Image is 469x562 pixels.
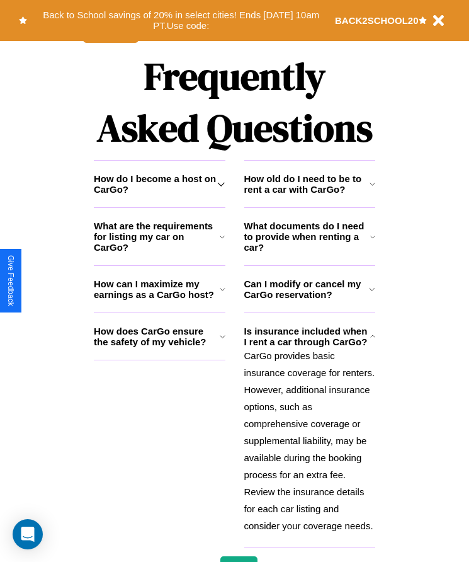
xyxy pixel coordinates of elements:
h1: Frequently Asked Questions [94,44,375,160]
p: CarGo provides basic insurance coverage for renters. However, additional insurance options, such ... [244,347,376,534]
h3: How do I become a host on CarGo? [94,173,217,195]
h3: How old do I need to be to rent a car with CarGo? [244,173,370,195]
button: Back to School savings of 20% in select cities! Ends [DATE] 10am PT.Use code: [27,6,335,35]
h3: What documents do I need to provide when renting a car? [244,221,371,253]
b: BACK2SCHOOL20 [335,15,419,26]
div: Give Feedback [6,255,15,306]
div: Open Intercom Messenger [13,519,43,549]
h3: What are the requirements for listing my car on CarGo? [94,221,220,253]
h3: How can I maximize my earnings as a CarGo host? [94,278,220,300]
h3: Is insurance included when I rent a car through CarGo? [244,326,370,347]
h3: Can I modify or cancel my CarGo reservation? [244,278,370,300]
h3: How does CarGo ensure the safety of my vehicle? [94,326,220,347]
